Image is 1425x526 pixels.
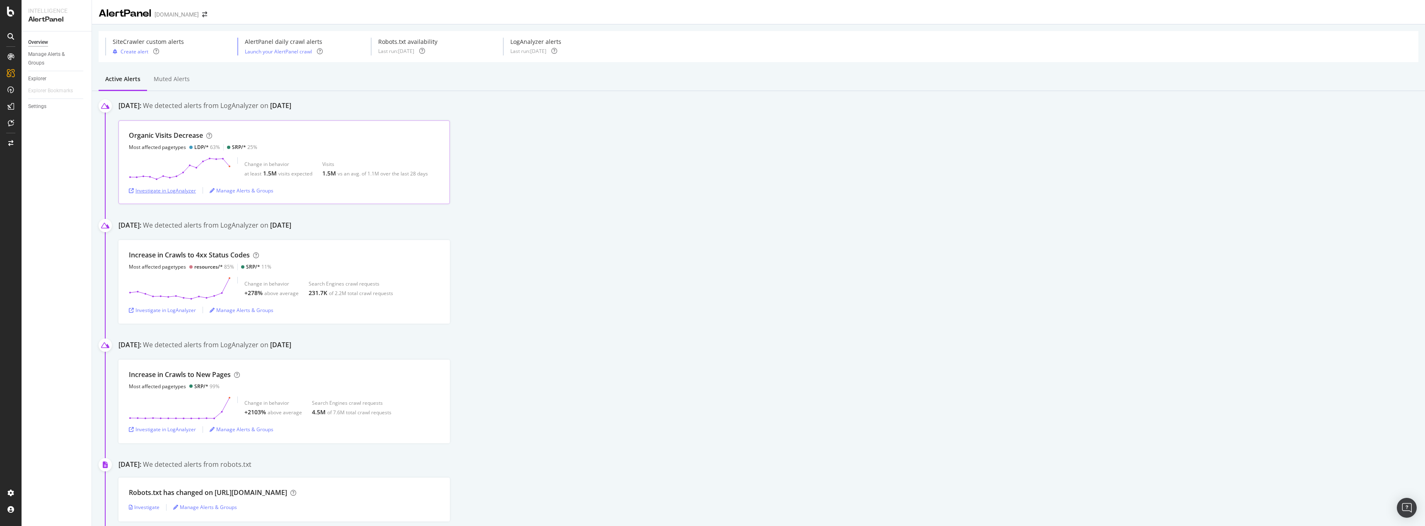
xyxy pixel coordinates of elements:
div: 11% [246,263,271,270]
div: 63% [194,144,220,151]
div: SRP/* [194,383,208,390]
div: Organic Visits Decrease [129,131,203,140]
a: Investigate in LogAnalyzer [129,187,196,194]
div: We detected alerts from LogAnalyzer on [143,340,291,351]
div: Last run: [DATE] [378,48,414,55]
div: Increase in Crawls to 4xx Status Codes [129,250,250,260]
div: 99% [194,383,220,390]
div: [DOMAIN_NAME] [155,10,199,19]
div: at least [244,170,261,177]
div: [DATE]: [118,460,141,469]
div: Search Engines crawl requests [312,399,391,406]
div: [DATE] [270,340,291,350]
button: Investigate in LogAnalyzer [129,184,196,197]
div: Most affected pagetypes [129,263,186,270]
div: 25% [232,144,257,151]
div: We detected alerts from robots.txt [143,460,251,469]
div: Intelligence [28,7,85,15]
a: Manage Alerts & Groups [210,187,273,194]
div: SiteCrawler custom alerts [113,38,184,46]
div: Search Engines crawl requests [309,280,393,287]
div: We detected alerts from LogAnalyzer on [143,101,291,112]
div: above average [268,409,302,416]
a: Manage Alerts & Groups [28,50,86,67]
a: Overview [28,38,86,47]
div: Change in behavior [244,399,302,406]
div: SRP/* [232,144,246,151]
div: Most affected pagetypes [129,383,186,390]
div: Explorer Bookmarks [28,86,73,95]
a: Investigate in LogAnalyzer [129,426,196,433]
button: Manage Alerts & Groups [210,303,273,317]
div: Manage Alerts & Groups [28,50,78,67]
div: [DATE] [270,101,291,110]
div: SRP/* [246,263,260,270]
div: Visits [322,161,428,168]
div: 231.7K [309,289,327,297]
div: arrow-right-arrow-left [202,12,207,17]
div: visits expected [278,170,312,177]
div: +2103% [244,408,266,416]
div: +278% [244,289,263,297]
div: [DATE]: [118,221,141,232]
button: Investigate in LogAnalyzer [129,303,196,317]
div: 4.5M [312,408,326,416]
button: Manage Alerts & Groups [210,184,273,197]
a: Manage Alerts & Groups [210,307,273,314]
div: Robots.txt has changed on [URL][DOMAIN_NAME] [129,488,287,497]
div: of 2.2M total crawl requests [329,290,393,297]
div: of 7.6M total crawl requests [327,409,391,416]
div: Active alerts [105,75,140,83]
div: above average [264,290,299,297]
button: Launch your AlertPanel crawl [245,48,312,55]
div: Explorer [28,74,46,83]
a: Explorer Bookmarks [28,86,81,95]
div: 85% [194,263,234,270]
div: Most affected pagetypes [129,144,186,151]
button: Manage Alerts & Groups [173,501,237,514]
a: Manage Alerts & Groups [173,504,237,511]
div: Change in behavior [244,161,312,168]
div: resources/* [194,263,223,270]
div: 1.5M [263,169,277,178]
div: Muted alerts [154,75,190,83]
div: Robots.txt availability [378,38,437,46]
div: [DATE] [270,221,291,230]
div: AlertPanel [99,7,151,21]
button: Investigate in LogAnalyzer [129,423,196,436]
a: Investigate in LogAnalyzer [129,307,196,314]
div: LDP/* [194,144,209,151]
div: We detected alerts from LogAnalyzer on [143,221,291,232]
a: Manage Alerts & Groups [210,426,273,433]
a: Settings [28,102,86,111]
div: Open Intercom Messenger [1397,498,1417,518]
div: Increase in Crawls to New Pages [129,370,231,379]
div: Last run: [DATE] [510,48,546,55]
button: Manage Alerts & Groups [210,423,273,436]
button: Investigate [129,501,159,514]
div: [DATE]: [118,101,141,112]
div: Create alert [121,48,148,55]
div: AlertPanel daily crawl alerts [245,38,323,46]
div: Change in behavior [244,280,299,287]
div: LogAnalyzer alerts [510,38,561,46]
div: Overview [28,38,48,47]
div: Settings [28,102,46,111]
a: Investigate [129,504,159,511]
div: AlertPanel [28,15,85,24]
div: vs an avg. of 1.1M over the last 28 days [338,170,428,177]
div: 1.5M [322,169,336,178]
button: Create alert [113,48,148,55]
a: Explorer [28,74,86,83]
div: [DATE]: [118,340,141,351]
